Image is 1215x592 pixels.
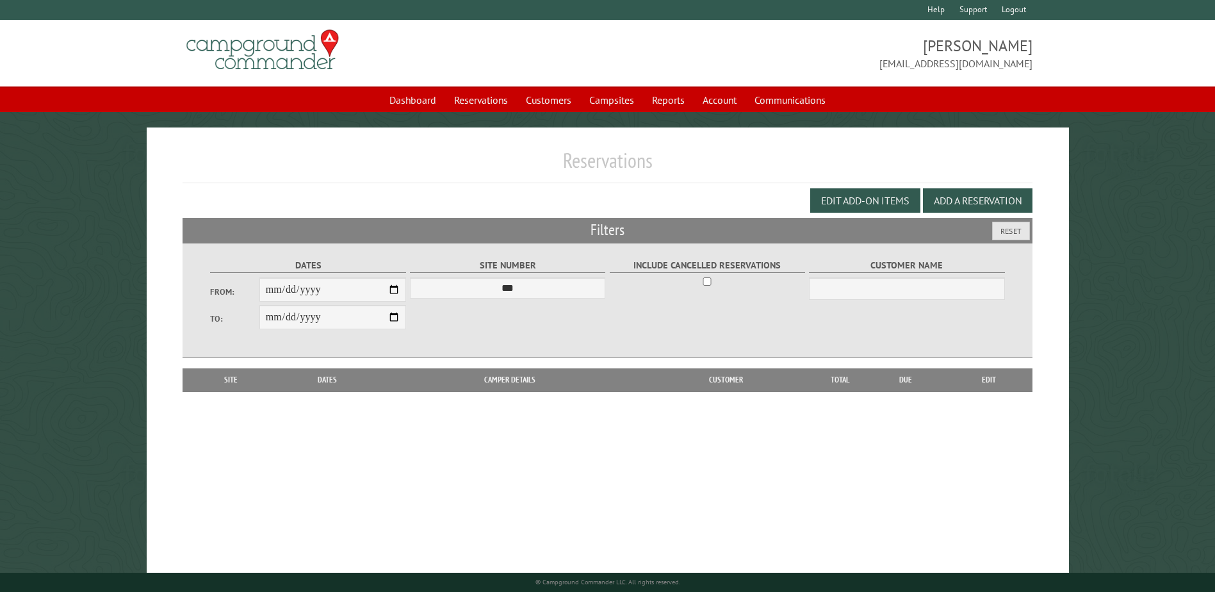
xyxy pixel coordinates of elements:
a: Dashboard [382,88,444,112]
th: Camper Details [382,368,637,391]
a: Campsites [582,88,642,112]
label: To: [210,313,259,325]
h1: Reservations [183,148,1032,183]
a: Communications [747,88,833,112]
a: Customers [518,88,579,112]
img: Campground Commander [183,25,343,75]
th: Edit [946,368,1032,391]
span: [PERSON_NAME] [EMAIL_ADDRESS][DOMAIN_NAME] [608,35,1032,71]
th: Dates [273,368,382,391]
label: Customer Name [809,258,1004,273]
button: Add a Reservation [923,188,1032,213]
label: Dates [210,258,405,273]
label: Site Number [410,258,605,273]
button: Edit Add-on Items [810,188,920,213]
small: © Campground Commander LLC. All rights reserved. [535,578,680,586]
label: From: [210,286,259,298]
th: Customer [637,368,814,391]
h2: Filters [183,218,1032,242]
button: Reset [992,222,1030,240]
th: Due [865,368,946,391]
th: Total [814,368,865,391]
th: Site [189,368,272,391]
label: Include Cancelled Reservations [610,258,805,273]
a: Account [695,88,744,112]
a: Reports [644,88,692,112]
a: Reservations [446,88,516,112]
